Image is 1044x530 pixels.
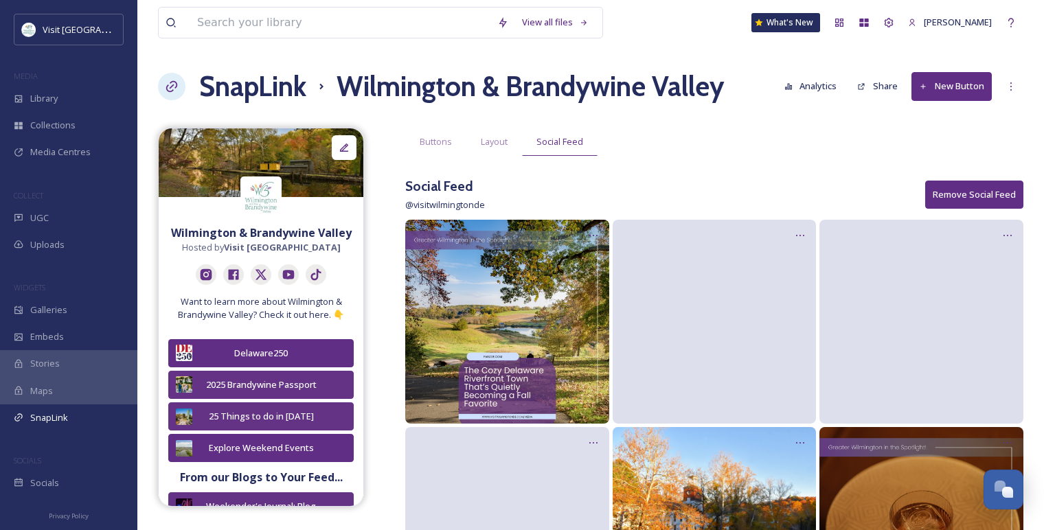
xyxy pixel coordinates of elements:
[22,23,36,36] img: download%20%281%29.jpeg
[49,511,89,520] span: Privacy Policy
[515,9,595,36] a: View all files
[778,73,844,100] button: Analytics
[199,378,323,391] div: 2025 Brandywine Passport
[171,225,352,240] strong: Wilmington & Brandywine Valley
[30,211,49,224] span: UGC
[176,408,192,425] img: 698d4f68-f769-4066-88f4-a19765222448.jpg
[14,455,41,465] span: SOCIALS
[901,9,999,36] a: [PERSON_NAME]
[176,440,192,457] img: c5bf8e2f-d3cb-4c78-a737-8626b2e44128.jpg
[337,66,724,107] h1: Wilmington & Brandywine Valley
[850,73,905,100] button: Share
[405,220,609,424] img: 559340945_18535345627000993_1383169236853406631_n.jpg
[925,181,1023,209] button: Remove Social Feed
[751,13,820,32] a: What's New
[168,371,354,399] button: 2025 Brandywine Passport
[168,339,354,367] button: Delaware250
[180,470,343,485] strong: From our Blogs to Your Feed...
[405,198,485,211] span: @ visitwilmingtonde
[14,71,38,81] span: MEDIA
[536,135,583,148] span: Social Feed
[43,23,149,36] span: Visit [GEOGRAPHIC_DATA]
[420,135,452,148] span: Buttons
[199,441,323,454] div: Explore Weekend Events
[778,73,851,100] a: Analytics
[168,492,354,520] button: Weekender's Journal: Blog
[168,434,354,462] button: Explore Weekend Events
[14,282,45,292] span: WIDGETS
[30,92,58,105] span: Library
[30,238,65,251] span: Uploads
[176,345,192,361] img: 9815dcd1-e718-4b09-baf6-f87609d918df.jpg
[481,135,508,148] span: Layout
[199,410,323,423] div: 25 Things to do in [DATE]
[30,357,60,370] span: Stories
[911,72,992,100] button: New Button
[30,476,59,489] span: Socials
[14,190,43,200] span: COLLECT
[30,119,76,132] span: Collections
[190,8,490,38] input: Search your library
[924,16,992,28] span: [PERSON_NAME]
[49,507,89,523] a: Privacy Policy
[30,303,67,316] span: Galleries
[176,376,192,393] img: 5e9623b6-5b9f-47ea-b114-7c7bace7133b.jpg
[199,66,306,107] a: SnapLink
[405,176,485,196] h3: Social Feed
[182,241,341,254] span: Hosted by
[176,498,192,515] img: 4ce0f75f-39aa-4041-aa5d-0d8d3aad094a.jpg
[984,470,1023,509] button: Open Chat
[159,128,363,197] img: 3289f1f4-6628-48ae-9751-31000ab0d5d8.jpg
[30,146,91,159] span: Media Centres
[199,500,323,513] div: Weekender's Journal: Blog
[168,402,354,430] button: 25 Things to do in [DATE]
[199,347,323,360] div: Delaware250
[240,176,282,218] img: download%20%281%29.jpeg
[166,295,356,321] span: Want to learn more about Wilmington & Brandywine Valley? Check it out here. 👇
[30,411,68,424] span: SnapLink
[224,241,341,253] strong: Visit [GEOGRAPHIC_DATA]
[30,330,64,343] span: Embeds
[30,384,53,397] span: Maps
